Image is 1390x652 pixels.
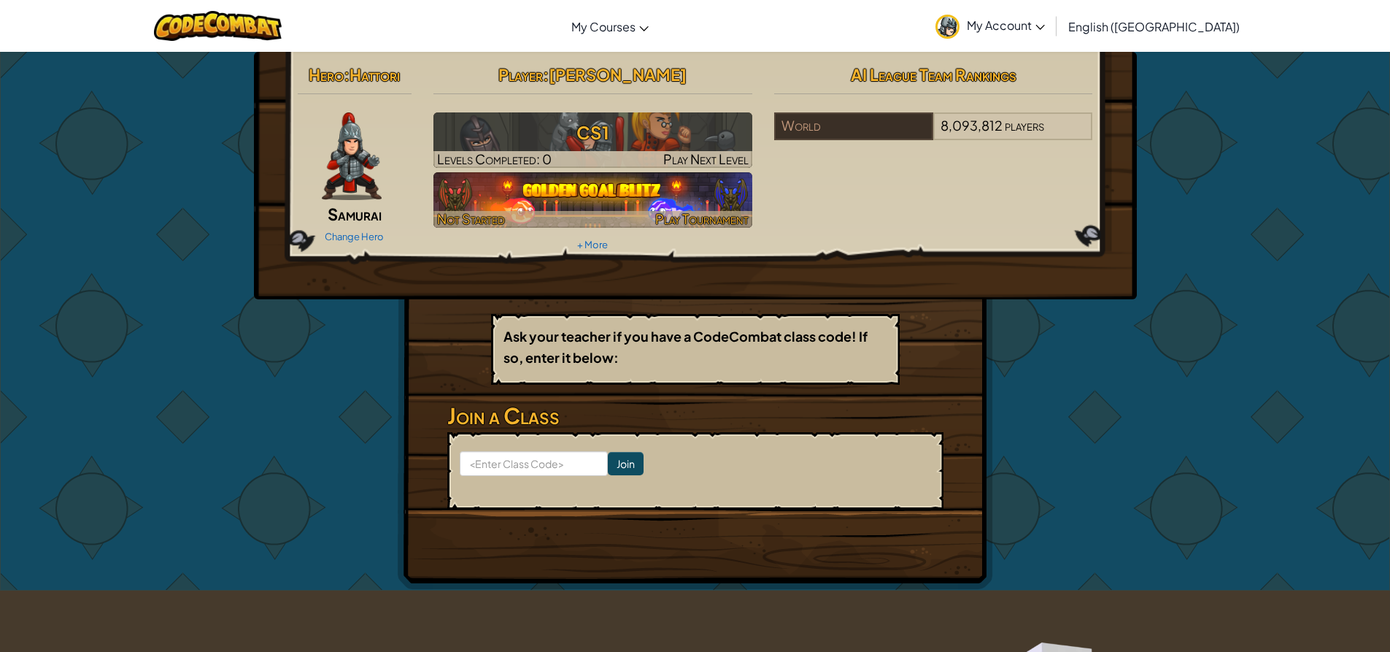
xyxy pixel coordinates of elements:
[543,64,549,85] span: :
[447,399,943,432] h3: Join a Class
[571,19,636,34] span: My Courses
[564,7,656,46] a: My Courses
[322,112,382,200] img: samurai.pose.png
[437,150,552,167] span: Levels Completed: 0
[433,112,752,168] img: CS1
[433,116,752,149] h3: CS1
[1005,117,1044,134] span: players
[154,11,282,41] img: CodeCombat logo
[941,117,1003,134] span: 8,093,812
[503,328,868,366] b: Ask your teacher if you have a CodeCombat class code! If so, enter it below:
[433,112,752,168] a: Play Next Level
[309,64,344,85] span: Hero
[577,239,608,250] a: + More
[350,64,400,85] span: Hattori
[328,204,382,224] span: Samurai
[437,210,505,227] span: Not Started
[663,150,749,167] span: Play Next Level
[433,172,752,228] img: Golden Goal
[344,64,350,85] span: :
[774,126,1093,143] a: World8,093,812players
[433,172,752,228] a: Not StartedPlay Tournament
[608,452,644,475] input: Join
[460,451,608,476] input: <Enter Class Code>
[1061,7,1247,46] a: English ([GEOGRAPHIC_DATA])
[655,210,749,227] span: Play Tournament
[774,112,933,140] div: World
[1068,19,1240,34] span: English ([GEOGRAPHIC_DATA])
[325,231,384,242] a: Change Hero
[928,3,1052,49] a: My Account
[549,64,687,85] span: [PERSON_NAME]
[851,64,1016,85] span: AI League Team Rankings
[935,15,960,39] img: avatar
[498,64,543,85] span: Player
[967,18,1045,33] span: My Account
